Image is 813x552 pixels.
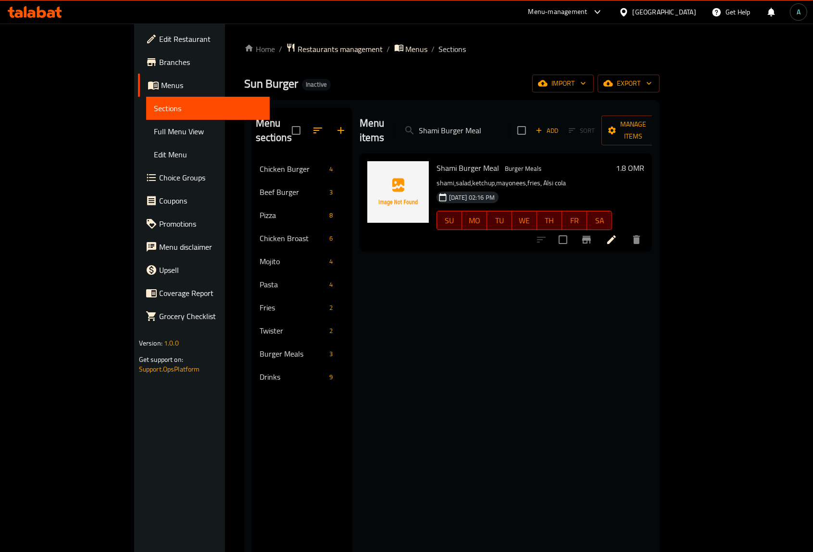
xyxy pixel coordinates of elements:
div: Beef Burger3 [252,180,352,204]
button: SU [437,211,462,230]
div: items [325,325,337,336]
span: 3 [325,188,337,197]
span: Upsell [159,264,262,276]
span: Choice Groups [159,172,262,183]
span: Pizza [260,209,325,221]
span: Menu disclaimer [159,241,262,253]
span: Sections [154,103,262,114]
p: shami,salad,ketchup,mayonees,fries, Alsi cola [437,177,613,189]
div: Chicken Broast6 [252,227,352,250]
button: Add [532,123,563,138]
span: 3 [325,349,337,359]
button: MO [462,211,487,230]
img: Shami Burger Meal [367,161,429,223]
span: Promotions [159,218,262,230]
span: Edit Restaurant [159,33,262,45]
span: Add [534,125,560,136]
h2: Menu sections [256,116,292,145]
span: Full Menu View [154,126,262,137]
span: TU [491,214,508,228]
span: FR [566,214,583,228]
span: WE [516,214,533,228]
div: items [325,348,337,359]
span: 6 [325,234,337,243]
div: items [325,302,337,313]
span: Coverage Report [159,287,262,299]
a: Branches [138,51,270,74]
div: Inactive [302,79,331,90]
span: import [540,77,586,90]
button: export [598,75,660,92]
span: Grocery Checklist [159,310,262,322]
div: Chicken Burger4 [252,157,352,180]
span: Sort sections [306,119,329,142]
div: Fries [260,302,325,313]
span: Chicken Broast [260,232,325,244]
span: Add item [532,123,563,138]
div: Twister2 [252,319,352,342]
div: Twister [260,325,325,336]
a: Coupons [138,189,270,212]
a: Restaurants management [286,43,383,55]
span: 8 [325,211,337,220]
button: FR [562,211,587,230]
li: / [432,43,435,55]
input: search [396,122,510,139]
nav: breadcrumb [244,43,660,55]
span: Burger Meals [501,163,545,174]
span: SU [441,214,458,228]
a: Menus [394,43,428,55]
div: items [325,209,337,221]
span: 4 [325,165,337,174]
span: Pasta [260,279,325,290]
span: Restaurants management [298,43,383,55]
div: items [325,279,337,290]
span: Coupons [159,195,262,206]
div: Pasta4 [252,273,352,296]
span: 2 [325,303,337,312]
span: TH [541,214,558,228]
span: Get support on: [139,353,183,366]
span: Shami Burger Meal [437,161,499,175]
div: Mojito4 [252,250,352,273]
div: items [325,163,337,175]
span: Chicken Burger [260,163,325,175]
a: Edit Menu [146,143,270,166]
span: export [605,77,652,90]
span: 1.0.0 [164,337,179,349]
span: Select section first [563,123,601,138]
h2: Menu items [360,116,385,145]
nav: Menu sections [252,154,352,392]
a: Promotions [138,212,270,235]
button: delete [625,228,648,251]
span: Manage items [609,118,658,142]
a: Coverage Report [138,282,270,305]
span: Inactive [302,80,331,89]
a: Support.OpsPlatform [139,363,200,375]
div: items [325,256,337,267]
a: Menu disclaimer [138,235,270,258]
li: / [387,43,390,55]
a: Edit menu item [606,234,617,245]
div: items [325,186,337,198]
div: items [325,232,337,244]
span: Select section [512,120,532,141]
span: Beef Burger [260,186,325,198]
span: Drinks [260,371,325,383]
span: Burger Meals [260,348,325,359]
button: TU [487,211,512,230]
div: items [325,371,337,383]
div: Menu-management [528,6,588,18]
span: 9 [325,372,337,382]
button: Add section [329,119,352,142]
a: Menus [138,74,270,97]
a: Sections [146,97,270,120]
span: 4 [325,280,337,289]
